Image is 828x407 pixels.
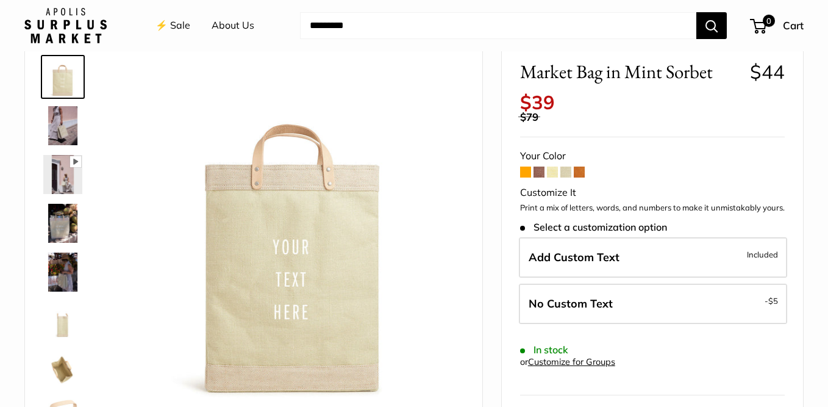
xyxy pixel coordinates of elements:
[529,297,613,311] span: No Custom Text
[43,106,82,145] img: Market Bag in Mint Sorbet
[750,60,785,84] span: $44
[300,12,696,39] input: Search...
[520,222,667,233] span: Select a customization option
[529,250,619,264] span: Add Custom Text
[41,250,85,294] a: Market Bag in Mint Sorbet
[43,155,82,194] img: Market Bag in Mint Sorbet
[43,350,82,389] img: Market Bag in Mint Sorbet
[751,16,804,35] a: 0 Cart
[696,12,727,39] button: Search
[768,296,778,306] span: $5
[520,202,785,214] p: Print a mix of letters, words, and numbers to make it unmistakably yours.
[520,184,785,202] div: Customize It
[520,344,568,356] span: In stock
[747,247,778,262] span: Included
[41,55,85,99] a: Market Bag in Mint Sorbet
[528,356,615,367] a: Customize for Groups
[520,147,785,165] div: Your Color
[520,110,538,123] span: $79
[519,284,787,324] label: Leave Blank
[123,57,464,399] img: Market Bag in Mint Sorbet
[43,301,82,340] img: Market Bag in Mint Sorbet
[41,348,85,392] a: Market Bag in Mint Sorbet
[783,19,804,32] span: Cart
[41,201,85,245] a: Market Bag in Mint Sorbet
[24,8,107,43] img: Apolis: Surplus Market
[43,253,82,292] img: Market Bag in Mint Sorbet
[520,90,555,114] span: $39
[43,57,82,96] img: Market Bag in Mint Sorbet
[41,104,85,148] a: Market Bag in Mint Sorbet
[43,204,82,243] img: Market Bag in Mint Sorbet
[41,153,85,196] a: Market Bag in Mint Sorbet
[765,294,778,308] span: -
[520,60,741,83] span: Market Bag in Mint Sorbet
[155,16,190,35] a: ⚡️ Sale
[212,16,254,35] a: About Us
[763,15,775,27] span: 0
[519,237,787,278] label: Add Custom Text
[520,354,615,370] div: or
[41,299,85,343] a: Market Bag in Mint Sorbet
